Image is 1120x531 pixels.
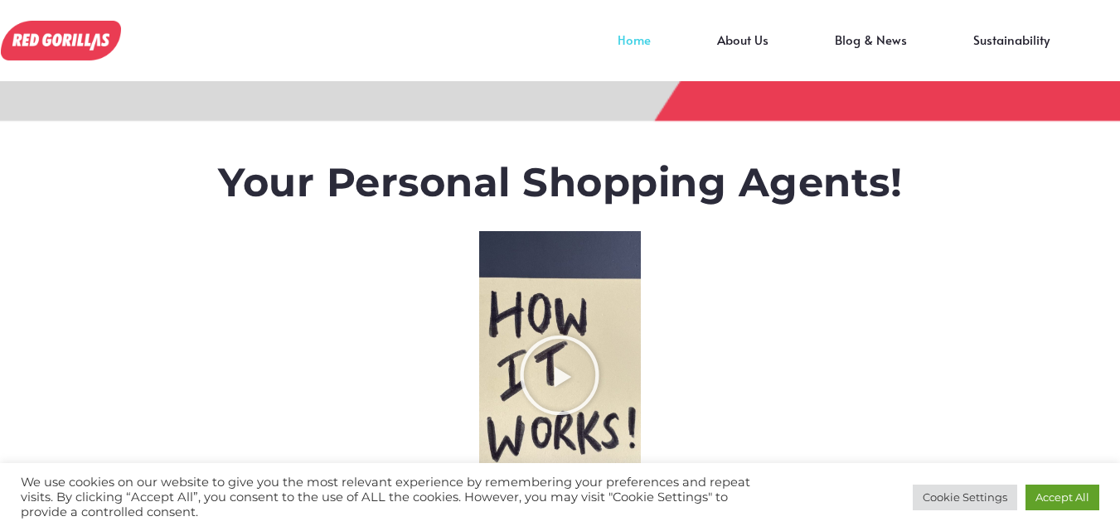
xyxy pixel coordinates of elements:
a: About Us [684,40,802,65]
a: Sustainability [940,40,1083,65]
div: We use cookies on our website to give you the most relevant experience by remembering your prefer... [21,475,776,519]
a: Cookie Settings [913,485,1017,510]
h1: Your Personal Shopping Agents! [109,159,1011,207]
a: Blog & News [802,40,940,65]
a: Accept All [1025,485,1099,510]
a: Home [584,40,684,65]
img: RedGorillas Shopping App! [1,21,121,60]
div: Play Video about RedGorillas How it Works [518,334,601,417]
